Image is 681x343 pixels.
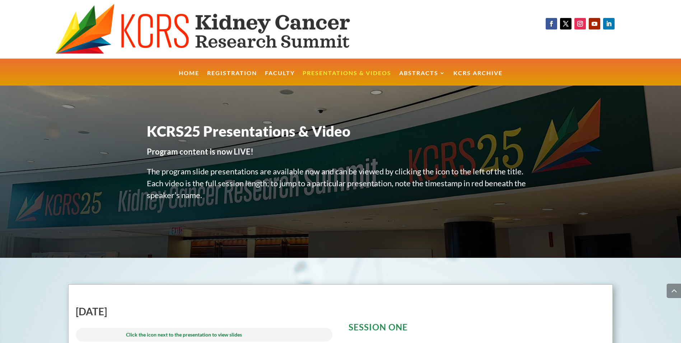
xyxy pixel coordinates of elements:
a: Abstracts [399,70,446,86]
a: Faculty [265,70,295,86]
a: KCRS Archive [453,70,503,86]
a: Home [179,70,199,86]
a: Follow on LinkedIn [603,18,615,29]
strong: Program content is now LIVE! [147,147,253,156]
a: Follow on Facebook [546,18,557,29]
h2: [DATE] [76,306,333,320]
p: The program slide presentations are available now and can be viewed by clicking the icon to the l... [147,165,535,209]
a: Follow on Youtube [589,18,600,29]
span: Click the icon next to the presentation to view slides [126,331,242,338]
img: KCRS generic logo wide [55,4,386,55]
h3: SESSION ONE [349,323,606,335]
a: Presentations & Videos [303,70,391,86]
a: Follow on X [560,18,572,29]
a: Follow on Instagram [574,18,586,29]
span: KCRS25 Presentations & Video [147,123,350,140]
a: Registration [207,70,257,86]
